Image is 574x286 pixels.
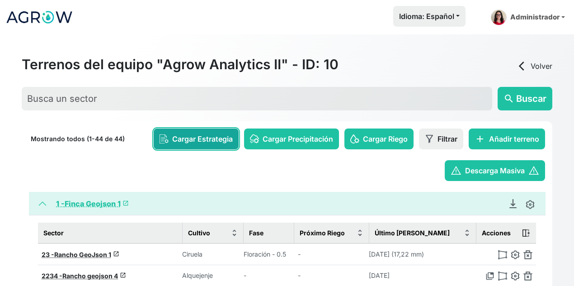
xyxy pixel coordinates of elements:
[526,200,535,209] img: edit
[62,272,118,280] span: Rancho geojson 4
[188,228,210,238] span: Cultivo
[469,129,545,149] button: addAñadir terreno
[369,243,476,265] td: [DATE] (17,22 mm)
[357,229,363,236] img: sort
[487,6,569,29] a: Administrador
[56,199,65,208] span: 1 -
[464,229,470,236] img: sort
[244,129,339,149] button: Cargar Precipitación
[31,134,125,143] p: Mostrando todos (1-44 de 44)
[22,87,492,110] input: Busca un sector
[363,133,408,144] span: Cargar Riego
[504,199,522,208] a: Descargar Recomendación de Riego en PDF
[516,61,527,71] span: arrow_back_ios
[5,6,73,29] img: Logo
[419,129,463,149] button: Filtrar
[522,229,531,238] img: action
[263,133,333,144] span: Cargar Precipitación
[22,56,339,72] h2: Terrenos del equipo "Agrow Analytics II" - ID: 10
[29,192,546,215] button: 1 -Finca Geojson 1launch
[298,250,348,259] p: -
[298,271,348,280] p: -
[42,251,119,258] a: 23 -Rancho GeoJson 1launch
[523,250,532,259] img: delete
[516,61,552,71] a: arrow_back_iosVolver
[300,228,345,238] span: Próximo Riego
[511,272,520,281] img: edit
[451,165,461,176] span: warning
[475,133,485,144] span: add
[122,200,129,206] span: launch
[393,6,466,27] button: Idioma: Español
[350,134,359,143] img: irrigation-config
[485,272,494,281] img: group
[375,228,450,238] span: Último [PERSON_NAME]
[445,160,545,181] button: warningDescarga Masivawarning
[482,228,511,238] span: Acciones
[113,251,119,257] span: launch
[491,10,507,25] img: admin-picture
[516,92,546,105] span: Buscar
[231,229,238,236] img: sort
[498,250,507,259] img: modify-polygon
[498,272,507,281] img: modify-polygon
[43,228,64,238] span: Sector
[154,129,239,149] button: Cargar Estrategia
[511,250,520,259] img: edit
[56,199,129,208] a: 1 -Finca Geojson 1launch
[160,134,169,143] img: strategy-config
[528,165,539,176] span: warning
[249,228,263,238] span: Fase
[244,243,294,265] td: Floración - 0.5
[182,243,243,265] td: Ciruela
[523,272,532,281] img: delete
[172,133,233,144] span: Cargar Estrategia
[120,272,126,278] span: launch
[42,272,126,280] a: 2234 -Rancho geojson 4launch
[54,251,111,258] span: Rancho GeoJson 1
[42,272,62,280] span: 2234 -
[42,251,54,258] span: 23 -
[425,134,434,143] img: filter
[250,134,259,143] img: rain-config
[344,129,414,149] button: Cargar Riego
[498,87,552,110] button: searchBuscar
[503,93,514,104] span: search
